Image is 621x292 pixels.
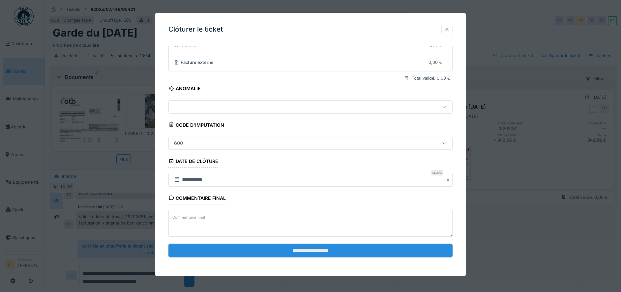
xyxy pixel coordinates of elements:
div: Code d'imputation [168,120,224,131]
div: 0,00 € [429,41,442,48]
div: Commentaire final [168,193,226,204]
button: Close [445,173,453,187]
div: Date de clôture [168,156,218,168]
summary: Matériel0,00 € [171,39,450,51]
div: 0,00 € [429,59,442,66]
h3: Clôturer le ticket [168,25,223,34]
div: Anomalie [168,84,201,95]
div: Total validé: 0,00 € [412,75,450,81]
summary: Facture externe0,00 € [171,56,450,68]
div: Matériel [174,41,424,48]
div: Facture externe [174,59,424,66]
label: Commentaire final [171,213,206,222]
div: 600 [171,140,186,147]
div: Requis [431,170,443,175]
